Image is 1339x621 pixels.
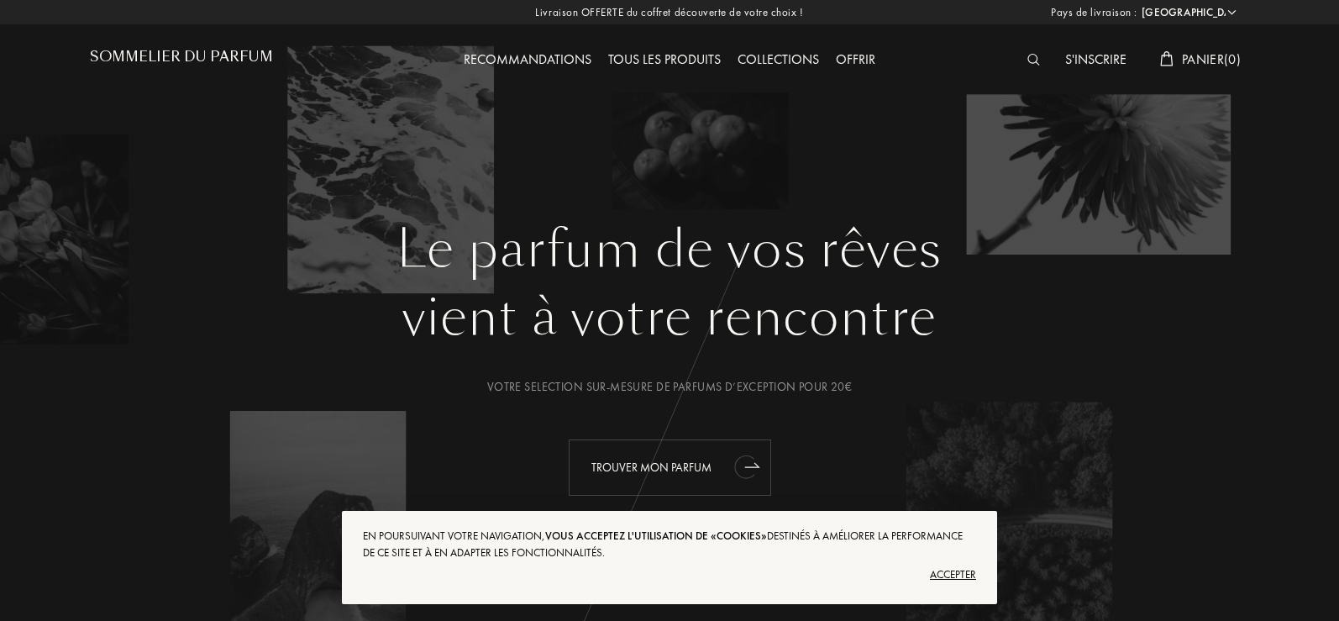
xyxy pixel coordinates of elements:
[363,561,976,588] div: Accepter
[1051,4,1137,21] span: Pays de livraison :
[600,50,729,68] a: Tous les produits
[102,280,1237,355] div: vient à votre rencontre
[600,50,729,71] div: Tous les produits
[1057,50,1135,68] a: S'inscrire
[455,50,600,71] div: Recommandations
[1160,51,1174,66] img: cart_white.svg
[1057,50,1135,71] div: S'inscrire
[102,378,1237,396] div: Votre selection sur-mesure de parfums d’exception pour 20€
[102,219,1237,280] h1: Le parfum de vos rêves
[1182,50,1241,68] span: Panier ( 0 )
[729,50,827,71] div: Collections
[545,529,767,543] span: vous acceptez l'utilisation de «cookies»
[729,50,827,68] a: Collections
[455,50,600,68] a: Recommandations
[1027,54,1040,66] img: search_icn_white.svg
[730,450,764,483] div: animation
[569,439,771,496] div: Trouver mon parfum
[90,49,273,65] h1: Sommelier du Parfum
[556,439,784,496] a: Trouver mon parfumanimation
[827,50,884,68] a: Offrir
[363,528,976,561] div: En poursuivant votre navigation, destinés à améliorer la performance de ce site et à en adapter l...
[827,50,884,71] div: Offrir
[90,49,273,71] a: Sommelier du Parfum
